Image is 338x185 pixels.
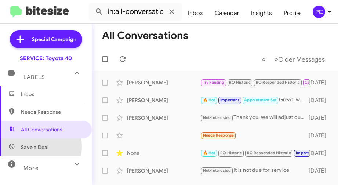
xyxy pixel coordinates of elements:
[203,98,215,102] span: 🔥 Hot
[182,3,209,24] a: Inbox
[203,133,234,138] span: Needs Response
[127,97,200,104] div: [PERSON_NAME]
[200,113,309,122] div: Thank you, we will adjust our records.
[278,55,325,64] span: Older Messages
[23,74,45,80] span: Labels
[306,6,330,18] button: PC
[203,168,231,173] span: Not-Interested
[309,79,332,86] div: [DATE]
[229,80,251,85] span: RO Historic
[203,150,215,155] span: 🔥 Hot
[127,149,200,157] div: None
[257,52,270,67] button: Previous
[127,114,200,121] div: [PERSON_NAME]
[296,150,315,155] span: Important
[20,55,72,62] div: SERVICE: Toyota 40
[313,6,325,18] div: PC
[220,98,239,102] span: Important
[200,149,309,157] div: Great, we look forward to seeing you [DATE][DATE] 9:00
[209,3,245,24] a: Calendar
[200,166,309,175] div: It is not due for service
[309,132,332,139] div: [DATE]
[309,114,332,121] div: [DATE]
[309,97,332,104] div: [DATE]
[203,115,231,120] span: Not-Interested
[21,108,83,116] span: Needs Response
[220,150,242,155] span: RO Historic
[309,167,332,174] div: [DATE]
[305,80,324,85] span: Call Them
[245,3,278,24] a: Insights
[127,167,200,174] div: [PERSON_NAME]
[309,149,332,157] div: [DATE]
[247,150,291,155] span: RO Responded Historic
[274,55,278,64] span: »
[258,52,329,67] nav: Page navigation example
[200,96,309,104] div: Great, we look forward to seeing you [DATE] 1:40.
[21,144,48,151] span: Save a Deal
[262,55,266,64] span: «
[200,78,309,87] div: No problem, I will contact you then.
[244,98,276,102] span: Appointment Set
[270,52,329,67] button: Next
[256,80,300,85] span: RO Responded Historic
[127,79,200,86] div: [PERSON_NAME]
[278,3,306,24] a: Profile
[10,30,82,48] a: Special Campaign
[203,80,224,85] span: Try Pausing
[21,126,62,133] span: All Conversations
[102,30,188,41] h1: All Conversations
[32,36,76,43] span: Special Campaign
[21,91,83,98] span: Inbox
[89,3,182,21] input: Search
